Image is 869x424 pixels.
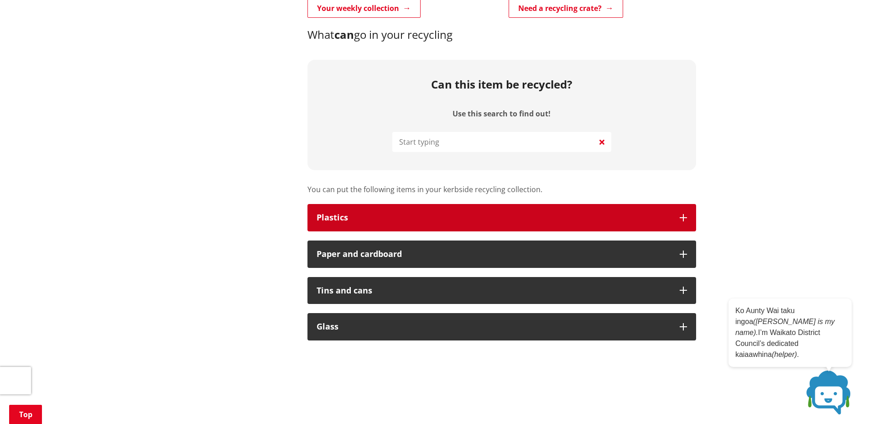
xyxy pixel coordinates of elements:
div: Glass [317,322,671,331]
div: Plastics [317,213,671,222]
p: Ko Aunty Wai taku ingoa I’m Waikato District Council’s dedicated kaiaawhina . [735,305,845,360]
a: Top [9,405,42,424]
p: You can put the following items in your kerbside recycling collection. [307,184,696,195]
div: Tins and cans [317,286,671,295]
button: Paper and cardboard [307,241,696,268]
div: Paper and cardboard [317,250,671,259]
em: (helper) [772,351,797,358]
h3: What go in your recycling [307,28,696,42]
button: Glass [307,313,696,340]
button: Plastics [307,204,696,231]
button: Tins and cans [307,277,696,304]
input: Start typing [392,132,611,152]
em: ([PERSON_NAME] is my name). [735,318,835,336]
label: Use this search to find out! [453,110,551,118]
h2: Can this item be recycled? [431,78,572,91]
strong: can [334,27,354,42]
